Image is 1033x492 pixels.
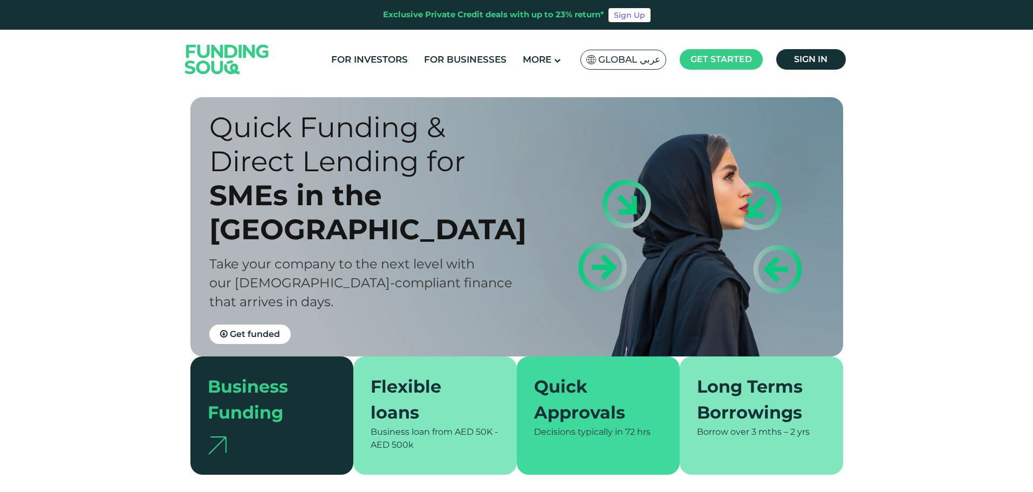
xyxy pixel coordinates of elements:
[209,325,291,344] a: Get funded
[208,436,227,454] img: arrow
[586,55,596,64] img: SA Flag
[776,49,846,70] a: Sign in
[209,178,536,246] div: SMEs in the [GEOGRAPHIC_DATA]
[209,110,536,178] div: Quick Funding & Direct Lending for
[230,329,280,339] span: Get funded
[697,427,749,437] span: Borrow over
[751,427,810,437] span: 3 mths – 2 yrs
[371,374,487,426] div: Flexible loans
[208,374,324,426] div: Business Funding
[421,51,509,69] a: For Businesses
[534,374,650,426] div: Quick Approvals
[371,427,453,437] span: Business loan from
[174,32,280,86] img: Logo
[534,427,623,437] span: Decisions typically in
[598,53,660,66] span: Global عربي
[383,9,604,21] div: Exclusive Private Credit deals with up to 23% return*
[690,54,752,64] span: Get started
[523,54,551,65] span: More
[329,51,411,69] a: For Investors
[697,374,813,426] div: Long Terms Borrowings
[625,427,651,437] span: 72 hrs
[608,8,651,22] a: Sign Up
[794,54,827,64] span: Sign in
[209,256,512,309] span: Take your company to the next level with our [DEMOGRAPHIC_DATA]-compliant finance that arrives in...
